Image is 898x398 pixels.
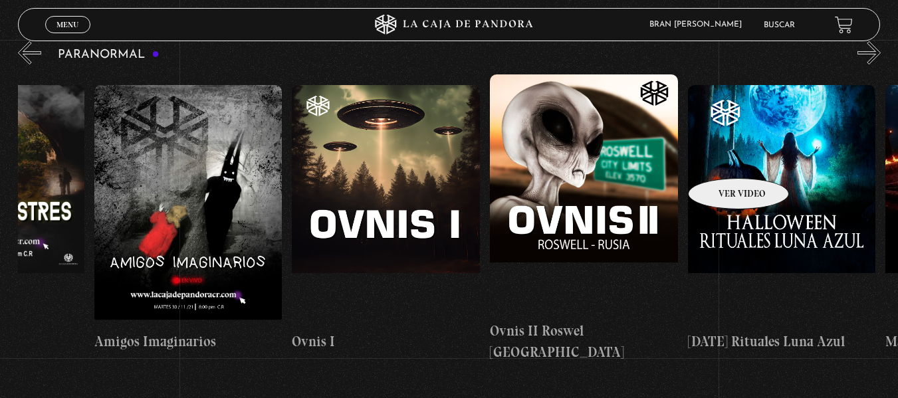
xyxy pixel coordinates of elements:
h4: Amigos Imaginarios [94,331,282,352]
h4: Ovnis I [292,331,480,352]
h4: Ovnis II Roswel [GEOGRAPHIC_DATA] [490,320,678,362]
a: View your shopping cart [835,15,853,33]
h3: Paranormal [58,49,160,61]
span: Bran [PERSON_NAME] [643,21,755,29]
a: Buscar [764,21,795,29]
span: Cerrar [52,32,83,41]
button: Previous [18,41,41,64]
h4: [DATE] Rituales Luna Azul [688,331,876,352]
a: Ovnis II Roswel [GEOGRAPHIC_DATA] [490,74,678,362]
button: Next [857,41,881,64]
a: Amigos Imaginarios [94,74,282,362]
span: Menu [56,21,78,29]
a: Ovnis I [292,74,480,362]
a: [DATE] Rituales Luna Azul [688,74,876,362]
